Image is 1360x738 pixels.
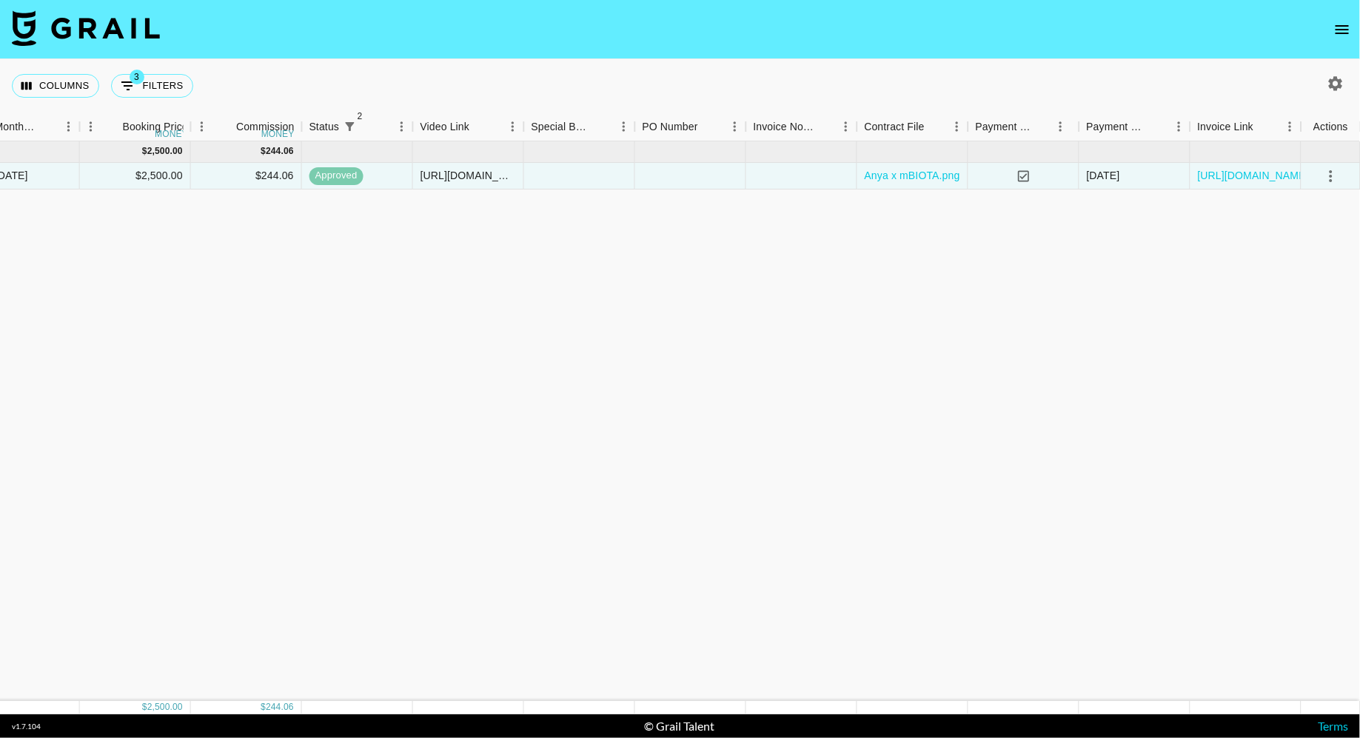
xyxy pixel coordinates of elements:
[524,113,635,141] div: Special Booking Type
[865,168,960,183] a: Anya x mBIOTA.png
[12,722,41,731] div: v 1.7.104
[102,116,123,137] button: Sort
[155,130,188,138] div: money
[1079,113,1190,141] div: Payment Sent Date
[925,116,945,137] button: Sort
[309,113,340,141] div: Status
[339,116,360,137] button: Show filters
[191,163,302,189] div: $244.06
[1319,164,1344,189] button: select merge strategy
[1198,168,1310,183] a: [URL][DOMAIN_NAME]
[1168,115,1190,138] button: Menu
[58,115,80,138] button: Menu
[80,115,102,138] button: Menu
[266,701,294,714] div: 244.06
[1190,113,1302,141] div: Invoice Link
[1313,113,1348,141] div: Actions
[261,701,267,714] div: $
[147,145,183,158] div: 2,500.00
[502,115,524,138] button: Menu
[746,113,857,141] div: Invoice Notes
[391,115,413,138] button: Menu
[215,116,236,137] button: Sort
[12,74,99,98] button: Select columns
[111,74,193,98] button: Show filters
[724,115,746,138] button: Menu
[261,130,295,138] div: money
[309,169,364,183] span: approved
[635,113,746,141] div: PO Number
[1318,719,1348,733] a: Terms
[191,115,213,138] button: Menu
[865,113,925,141] div: Contract File
[1087,168,1120,183] div: 02/10/2025
[835,115,857,138] button: Menu
[1034,116,1054,137] button: Sort
[946,115,968,138] button: Menu
[147,701,183,714] div: 2,500.00
[644,719,714,734] div: © Grail Talent
[413,113,524,141] div: Video Link
[1327,15,1357,44] button: open drawer
[236,113,295,141] div: Commission
[857,113,968,141] div: Contract File
[814,116,835,137] button: Sort
[123,113,188,141] div: Booking Price
[37,116,58,137] button: Sort
[643,113,698,141] div: PO Number
[261,145,267,158] div: $
[12,10,160,46] img: Grail Talent
[698,116,719,137] button: Sort
[1148,116,1168,137] button: Sort
[142,145,147,158] div: $
[266,145,294,158] div: 244.06
[339,116,360,137] div: 2 active filters
[1198,113,1254,141] div: Invoice Link
[976,113,1034,141] div: Payment Sent
[754,113,814,141] div: Invoice Notes
[352,109,367,124] span: 2
[421,113,470,141] div: Video Link
[532,113,592,141] div: Special Booking Type
[142,701,147,714] div: $
[80,163,191,189] div: $2,500.00
[1253,116,1274,137] button: Sort
[421,168,516,183] div: https://www.instagram.com/p/DO_cVQADvj2/?hl=en
[1087,113,1148,141] div: Payment Sent Date
[1279,115,1302,138] button: Menu
[360,116,381,137] button: Sort
[130,70,144,84] span: 3
[469,116,490,137] button: Sort
[1050,115,1072,138] button: Menu
[592,116,613,137] button: Sort
[613,115,635,138] button: Menu
[302,113,413,141] div: Status
[968,113,1079,141] div: Payment Sent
